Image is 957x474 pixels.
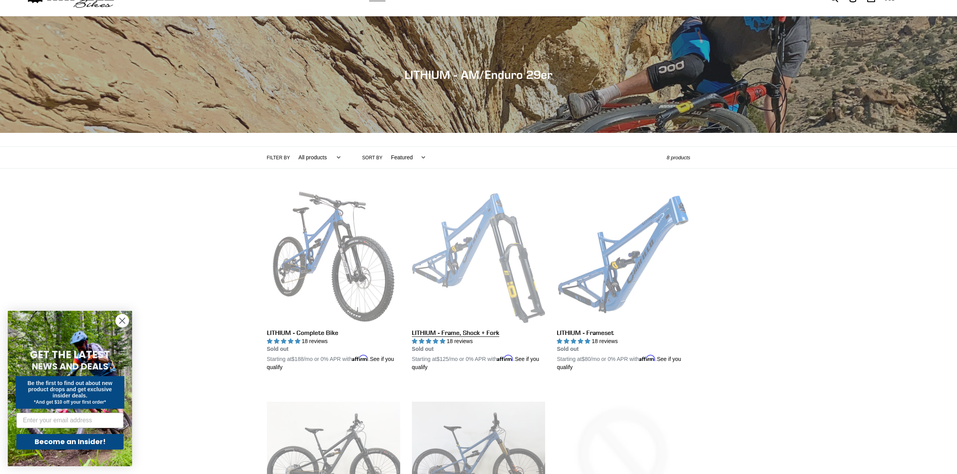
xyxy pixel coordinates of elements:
button: Close dialog [115,314,129,328]
label: Sort by [362,154,382,161]
span: LITHIUM - AM/Enduro 29er [404,68,553,82]
button: Become an Insider! [16,434,124,450]
span: Be the first to find out about new product drops and get exclusive insider deals. [28,380,113,399]
label: Filter by [267,154,290,161]
input: Enter your email address [16,413,124,428]
span: 8 products [667,155,690,160]
span: *And get $10 off your first order* [34,399,106,405]
span: NEWS AND DEALS [32,360,108,373]
span: GET THE LATEST [30,348,110,362]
